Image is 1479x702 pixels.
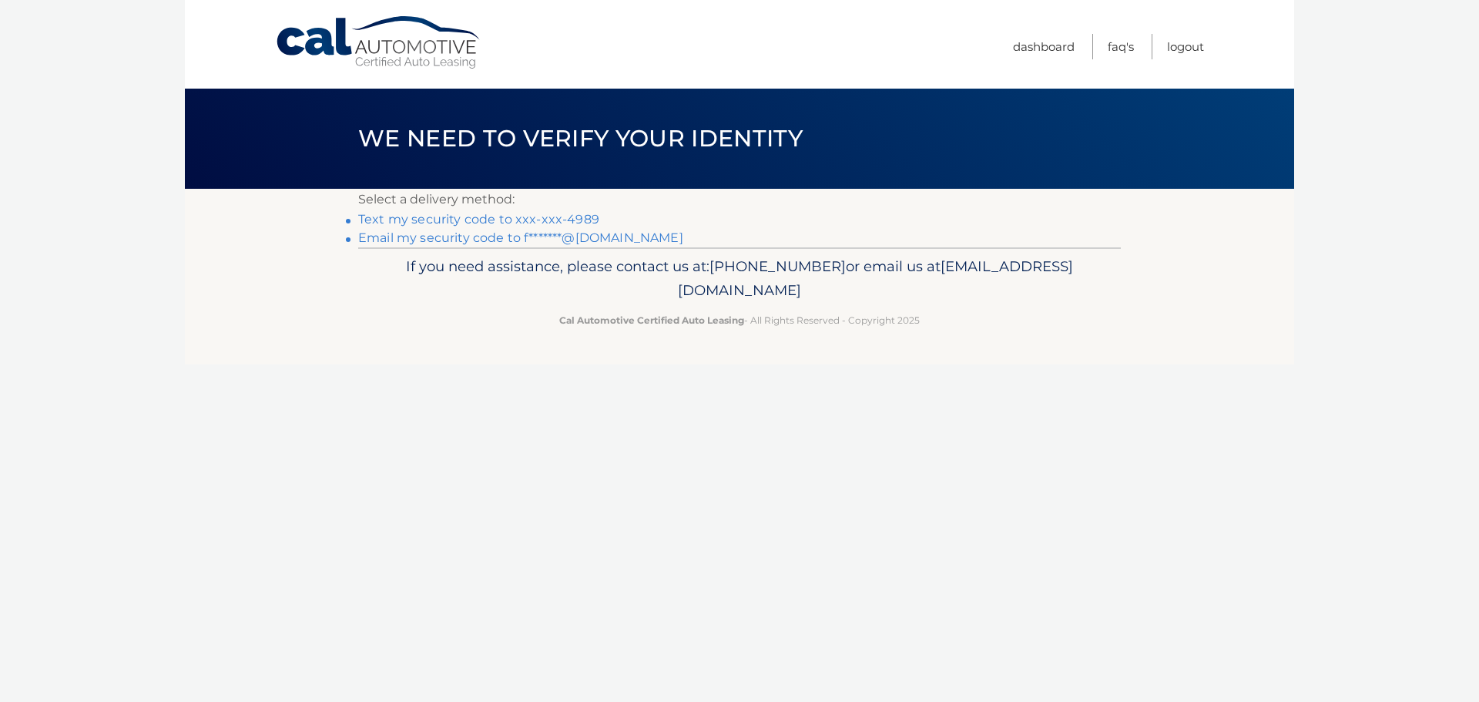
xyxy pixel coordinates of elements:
a: Cal Automotive [275,15,483,70]
a: Text my security code to xxx-xxx-4989 [358,212,599,227]
p: If you need assistance, please contact us at: or email us at [368,254,1111,304]
p: - All Rights Reserved - Copyright 2025 [368,312,1111,328]
span: [PHONE_NUMBER] [709,257,846,275]
a: Logout [1167,34,1204,59]
strong: Cal Automotive Certified Auto Leasing [559,314,744,326]
a: Dashboard [1013,34,1075,59]
a: Email my security code to f*******@[DOMAIN_NAME] [358,230,683,245]
span: We need to verify your identity [358,124,803,153]
a: FAQ's [1108,34,1134,59]
p: Select a delivery method: [358,189,1121,210]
